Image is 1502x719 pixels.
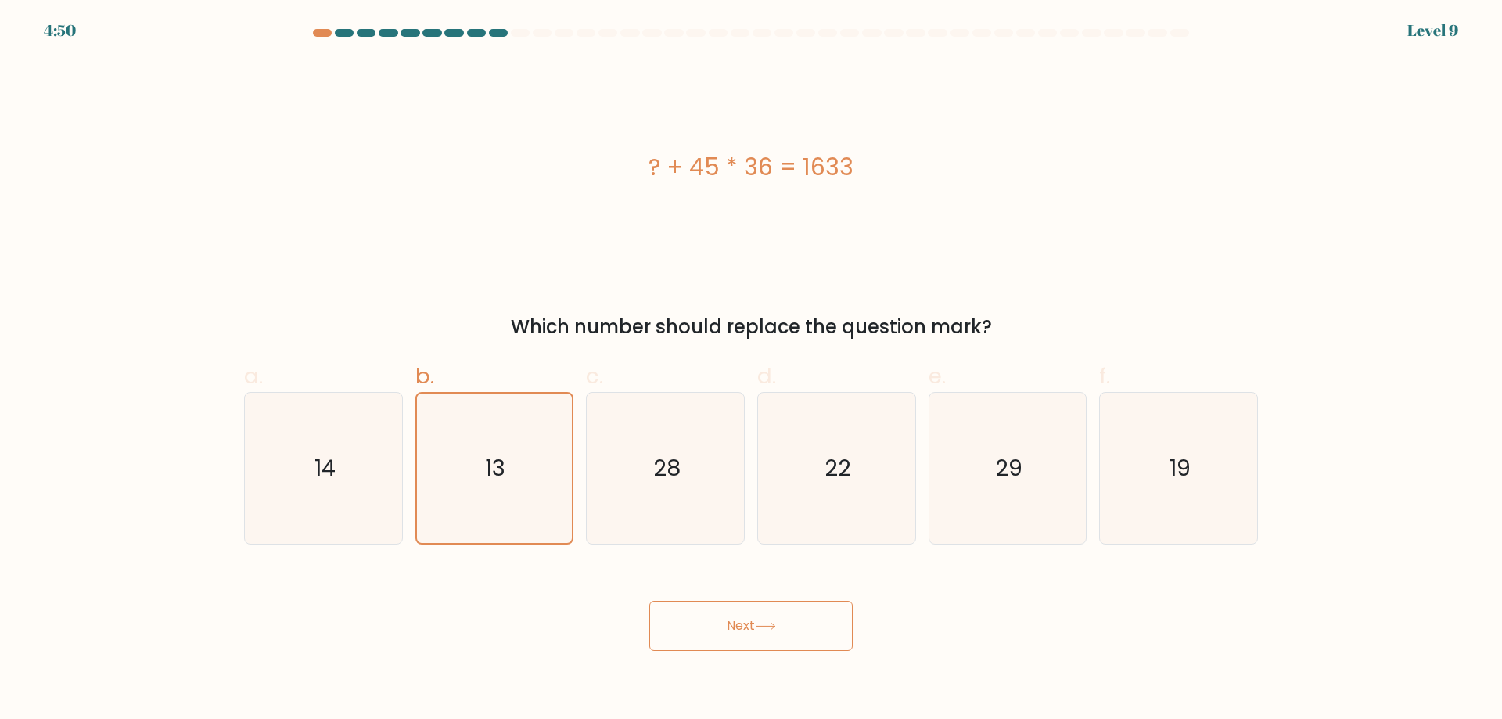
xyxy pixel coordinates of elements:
text: 22 [825,452,851,484]
span: c. [586,361,603,391]
span: e. [929,361,946,391]
text: 14 [314,452,336,484]
span: a. [244,361,263,391]
span: f. [1099,361,1110,391]
span: b. [415,361,434,391]
text: 19 [1170,452,1191,484]
text: 28 [653,452,681,484]
div: Level 9 [1407,19,1458,42]
div: Which number should replace the question mark? [253,313,1249,341]
text: 29 [995,452,1022,484]
text: 13 [486,452,506,484]
div: ? + 45 * 36 = 1633 [244,149,1258,185]
span: d. [757,361,776,391]
div: 4:50 [44,19,76,42]
button: Next [649,601,853,651]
